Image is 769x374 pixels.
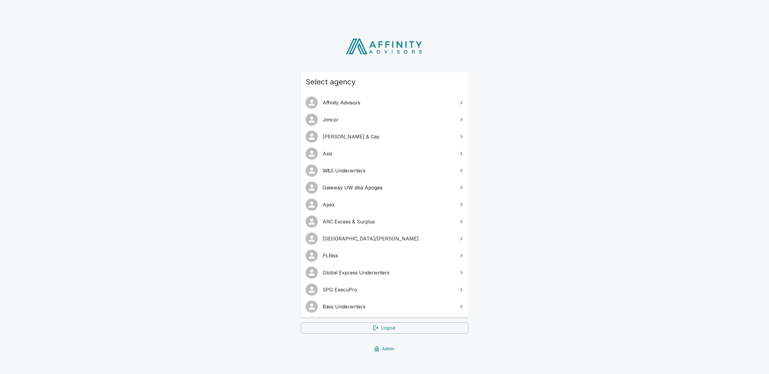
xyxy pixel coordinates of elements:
a: Global Express Underwriters [301,264,469,281]
a: Affinity Advisors [301,94,469,111]
span: SPG ExecuPro [323,286,454,293]
a: PLRisk [301,247,469,264]
a: W&S Underwriters [301,162,469,179]
a: Bass Underwriters [301,298,469,315]
span: Select agency [306,77,464,87]
img: Affinity Advisors Logo [341,36,428,56]
a: [PERSON_NAME] & Cay [301,128,469,145]
span: ARC Excess & Surplus [323,218,454,225]
span: [GEOGRAPHIC_DATA]/[PERSON_NAME] [323,235,454,242]
a: ARC Excess & Surplus [301,213,469,230]
span: Jimcor [323,116,454,123]
a: Axis [301,145,469,162]
span: PLRisk [323,252,454,259]
span: Apex [323,201,454,208]
a: Logout [301,322,469,334]
span: Gateway UW dba Apogee [323,184,454,191]
span: Axis [323,150,454,157]
span: Affinity Advisors [323,99,454,106]
span: [PERSON_NAME] & Cay [323,133,454,140]
a: Gateway UW dba Apogee [301,179,469,196]
span: Global Express Underwriters [323,269,454,276]
a: Apex [301,196,469,213]
a: SPG ExecuPro [301,281,469,298]
span: W&S Underwriters [323,167,454,174]
span: Bass Underwriters [323,303,454,310]
a: [GEOGRAPHIC_DATA]/[PERSON_NAME] [301,230,469,247]
a: Admin [301,343,469,355]
a: Jimcor [301,111,469,128]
